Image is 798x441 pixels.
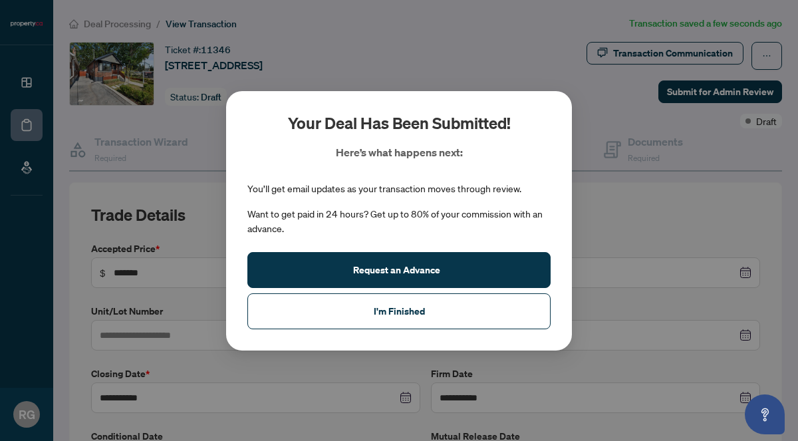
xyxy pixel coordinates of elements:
h2: Your deal has been submitted! [288,112,511,134]
button: I'm Finished [247,293,551,329]
div: Want to get paid in 24 hours? Get up to 80% of your commission with an advance. [247,207,551,236]
span: I'm Finished [374,300,425,321]
div: You’ll get email updates as your transaction moves through review. [247,182,521,196]
p: Here’s what happens next: [336,144,463,160]
button: Open asap [745,394,785,434]
button: Request an Advance [247,251,551,287]
span: Request an Advance [353,259,440,280]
